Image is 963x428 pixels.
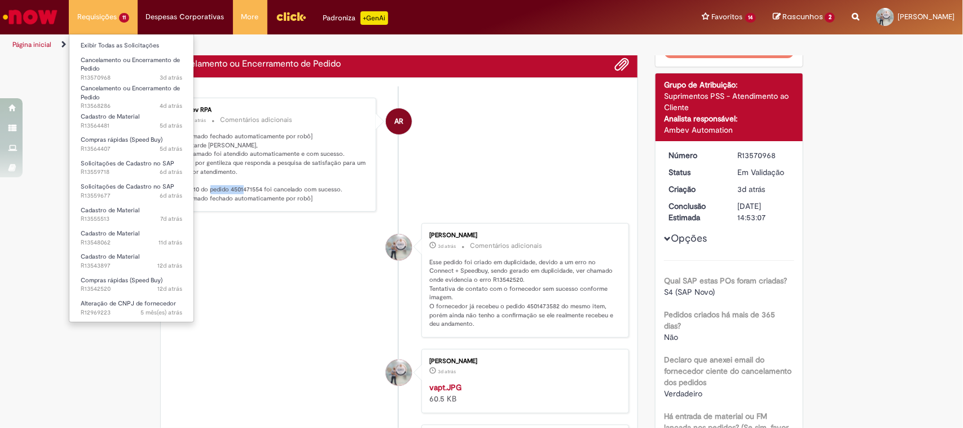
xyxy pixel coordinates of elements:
span: 4d atrás [160,102,182,110]
time: 26/09/2025 14:53:04 [160,73,182,82]
span: 6d atrás [160,191,182,200]
span: Requisições [77,11,117,23]
div: [PERSON_NAME] [429,232,617,239]
dt: Número [660,150,729,161]
span: R13564481 [81,121,182,130]
a: Aberto R13548062 : Cadastro de Material [69,228,194,248]
div: Padroniza [323,11,388,25]
a: Aberto R12969223 : Alteração de CNPJ de fornecedor [69,298,194,318]
ul: Trilhas de página [8,34,634,55]
span: Cadastro de Material [81,206,139,215]
p: +GenAi [360,11,388,25]
dt: Conclusão Estimada [660,200,729,223]
time: 26/09/2025 14:55:39 [438,243,456,250]
ul: Requisições [69,34,194,322]
p: Esse pedido foi criado em duplicidade, devido a um erro no Connect + Speedbuy, sendo gerado em du... [429,258,617,329]
span: R13559677 [81,191,182,200]
span: R12969223 [81,308,182,317]
span: Não [664,332,678,342]
a: Aberto R13559677 : Solicitações de Cadastro no SAP [69,181,194,202]
span: Compras rápidas (Speed Buy) [81,136,162,144]
a: vapt.JPG [429,382,461,392]
span: Cancelamento ou Encerramento de Pedido [81,84,180,102]
span: R13555513 [81,215,182,224]
dt: Status [660,167,729,178]
span: R13543897 [81,261,182,270]
a: Página inicial [12,40,51,49]
span: 6d atrás [160,168,182,176]
span: R13570968 [81,73,182,82]
span: Verdadeiro [664,388,702,399]
h2: Cancelamento ou Encerramento de Pedido Histórico de tíquete [169,59,341,69]
div: [DATE] 14:53:07 [738,200,790,223]
span: Alteração de CNPJ de fornecedor [81,299,176,308]
div: Ambev Automation [664,124,794,136]
span: 3d atrás [438,368,456,375]
time: 24/09/2025 17:23:01 [160,145,182,153]
a: Aberto R13543897 : Cadastro de Material [69,251,194,272]
span: Cadastro de Material [81,252,139,261]
span: Cancelamento ou Encerramento de Pedido [81,56,180,73]
div: 60.5 KB [429,382,617,404]
span: Cadastro de Material [81,229,139,238]
b: Qual SAP estas POs foram criadas? [664,276,787,286]
time: 23/04/2025 11:06:09 [140,308,182,317]
div: Analista responsável: [664,113,794,124]
span: 3d atrás [160,73,182,82]
div: 26/09/2025 14:53:03 [738,184,790,195]
time: 26/09/2025 14:53:03 [738,184,766,194]
time: 17/09/2025 14:20:08 [157,261,182,270]
span: 7d atrás [160,215,182,223]
small: Comentários adicionais [221,115,293,125]
span: 12d atrás [157,285,182,293]
div: Ambev RPA [180,107,368,113]
a: Aberto R13564481 : Cadastro de Material [69,111,194,132]
span: 14 [745,13,757,23]
span: Rascunhos [782,11,823,22]
a: Rascunhos [773,12,835,23]
span: Favoritos [712,11,743,23]
span: [PERSON_NAME] [898,12,955,21]
span: R13548062 [81,238,182,247]
div: Em Validação [738,167,790,178]
a: Aberto R13555513 : Cadastro de Material [69,204,194,225]
time: 24/09/2025 17:32:46 [160,121,182,130]
span: 3d atrás [738,184,766,194]
span: AR [394,108,403,135]
a: Aberto R13570968 : Cancelamento ou Encerramento de Pedido [69,54,194,78]
img: ServiceNow [1,6,59,28]
time: 23/09/2025 15:18:29 [160,168,182,176]
span: 11 [119,13,129,23]
a: Aberto R13542520 : Compras rápidas (Speed Buy) [69,274,194,295]
span: Solicitações de Cadastro no SAP [81,159,174,168]
dt: Criação [660,184,729,195]
span: R13542520 [81,285,182,294]
span: Despesas Corporativas [146,11,225,23]
span: 5d atrás [160,121,182,130]
img: click_logo_yellow_360x200.png [276,8,306,25]
span: Compras rápidas (Speed Buy) [81,276,162,285]
span: R13559718 [81,168,182,177]
span: 3d atrás [438,243,456,250]
button: Adicionar anexos [614,57,629,72]
span: More [241,11,259,23]
span: S4 (SAP Novo) [664,287,715,297]
div: R13570968 [738,150,790,161]
small: Comentários adicionais [470,241,542,251]
span: R13564407 [81,145,182,154]
a: Aberto R13568286 : Cancelamento ou Encerramento de Pedido [69,82,194,107]
div: [PERSON_NAME] [429,358,617,365]
time: 25/09/2025 17:36:51 [160,102,182,110]
a: Exibir Todas as Solicitações [69,40,194,52]
time: 26/09/2025 14:53:40 [438,368,456,375]
div: Ambev RPA [386,108,412,134]
p: [Chamado fechado automaticamente por robô] Boa tarde [PERSON_NAME], O chamado foi atendido automa... [180,132,368,203]
time: 22/09/2025 14:25:31 [160,215,182,223]
span: 5d atrás [160,145,182,153]
span: R13568286 [81,102,182,111]
b: Declaro que anexei email do fornecedor ciente do cancelamento dos pedidos [664,355,791,387]
span: Cadastro de Material [81,112,139,121]
div: Rafael Fernandes [386,234,412,260]
time: 23/09/2025 15:13:47 [160,191,182,200]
